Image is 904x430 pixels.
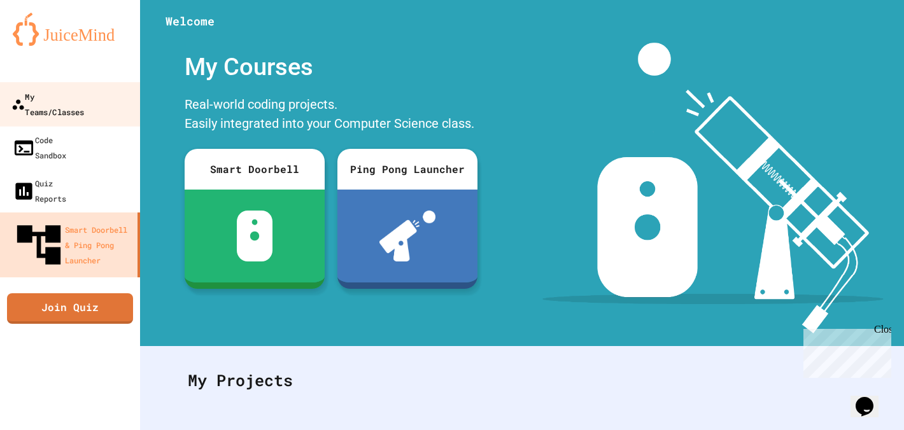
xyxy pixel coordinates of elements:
iframe: chat widget [798,324,891,378]
div: My Courses [178,43,484,92]
img: logo-orange.svg [13,13,127,46]
a: Join Quiz [7,293,133,324]
div: Chat with us now!Close [5,5,88,81]
div: My Teams/Classes [11,88,85,120]
img: ppl-with-ball.png [379,211,436,261]
img: banner-image-my-projects.png [542,43,884,333]
iframe: chat widget [851,379,891,417]
div: Smart Doorbell [185,149,325,190]
div: Quiz Reports [13,176,66,206]
div: My Projects [175,356,869,405]
div: Smart Doorbell & Ping Pong Launcher [13,219,132,271]
div: Ping Pong Launcher [337,149,477,190]
div: Code Sandbox [13,132,66,163]
img: sdb-white.svg [237,211,273,261]
div: Real-world coding projects. Easily integrated into your Computer Science class. [178,92,484,139]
